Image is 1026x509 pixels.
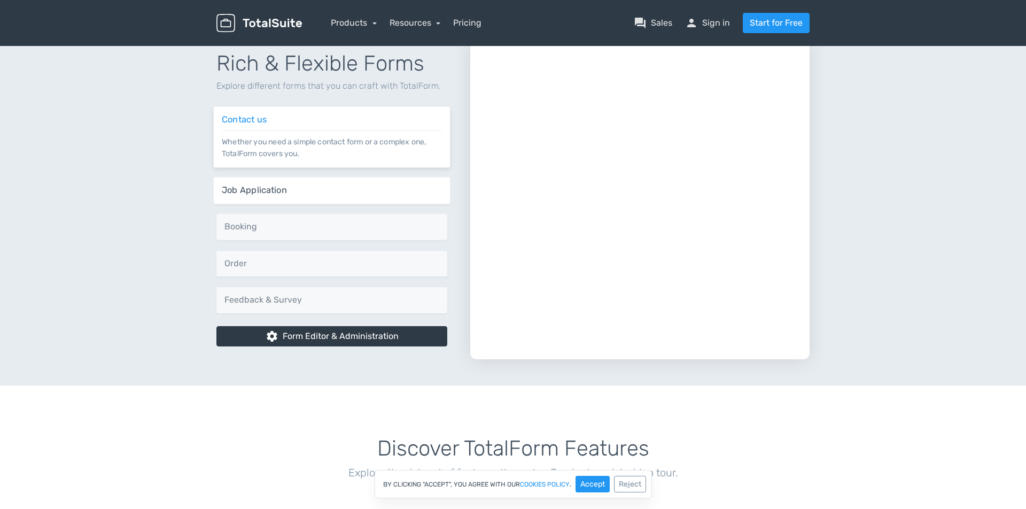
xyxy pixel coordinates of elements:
h6: Booking [224,222,439,232]
div: By clicking "Accept", you agree with our . [375,470,652,498]
a: Start for Free [743,13,810,33]
p: Explore the rich set of features through a 3-minute quick video tour. [216,465,810,481]
span: person [685,17,698,29]
p: Offer your customers the ability to book a consultation through TotalForm. [224,232,439,232]
h1: Rich & Flexible Forms [216,52,447,75]
p: Whether you need a simple contact form or a complex one, TotalForm covers you. [222,130,442,159]
a: Products [331,18,377,28]
a: question_answerSales [634,17,672,29]
p: Explore different forms that you can craft with TotalForm. [216,80,447,92]
a: Resources [390,18,441,28]
span: settings [266,330,278,343]
img: TotalSuite for WordPress [216,14,302,33]
button: Reject [614,476,646,492]
h3: Discover TotalForm Features [216,437,810,460]
h6: Feedback & Survey [224,295,439,305]
a: settingsForm Editor & Administration [216,326,447,346]
h6: Order [224,259,439,268]
span: question_answer [634,17,647,29]
a: Pricing [453,17,481,29]
a: personSign in [685,17,730,29]
h6: Contact us [222,115,442,125]
button: Accept [576,476,610,492]
a: cookies policy [520,481,570,488]
h6: Job Application [222,185,442,195]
